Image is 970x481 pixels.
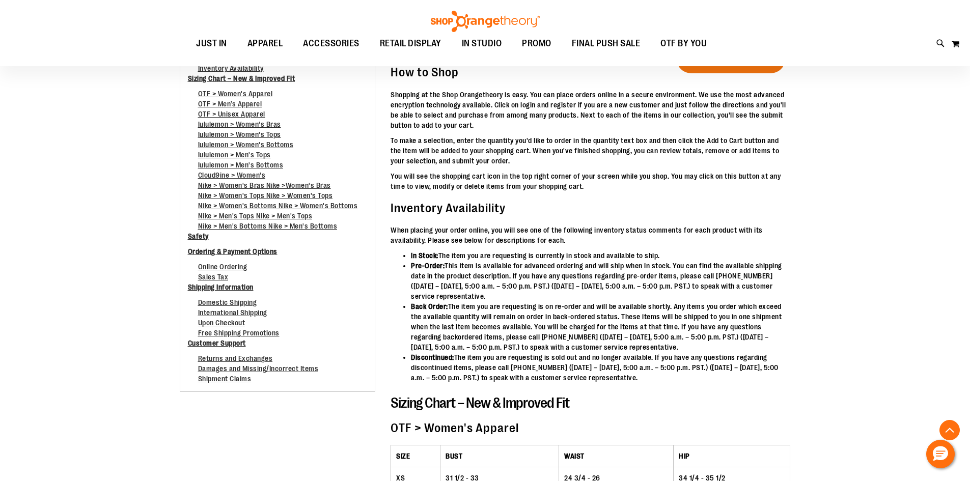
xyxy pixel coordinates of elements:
strong: Pre-Order: [411,262,445,270]
strong: In Stock: [411,251,438,260]
span: IN STUDIO [462,32,502,55]
a: Safety [188,231,209,246]
a: Upon Checkout [198,319,245,332]
a: Sales Tax [198,273,229,286]
a: Returns and Exchanges [198,354,273,367]
th: HIP [674,445,790,467]
span: JUST IN [196,32,227,55]
a: Ordering & Payment Options [188,246,278,262]
span: APPAREL [247,32,283,55]
a: Nike > Women's Bottoms Nike > Women's Bottoms [198,202,358,215]
a: Customer Support [188,338,246,353]
li: The item you are requesting is currently in stock and available to ship. [411,250,790,261]
h4: Inventory Availability [391,202,790,215]
a: ACCESSORIES [293,32,370,55]
a: Shipment Claims [198,375,252,388]
p: To make a selection, enter the quantity you'd like to order in the quantity text box and then cli... [391,135,790,166]
a: Domestic Shipping [198,298,257,312]
img: Shop Orangetheory [429,11,541,32]
button: Hello, have a question? Let’s chat. [926,440,955,468]
a: Nike > Men's Tops Nike > Men's Tops [198,212,313,225]
p: You will see the shopping cart icon in the top right corner of your screen while you shop. You ma... [391,171,790,191]
a: lululemon > Women's Bras [198,120,281,133]
a: IN STUDIO [452,32,512,55]
a: OTF > Women's Apparel [198,90,273,103]
a: Nike > Women's Bras Nike >Women's Bras [198,181,331,194]
a: APPAREL [237,32,293,55]
strong: Discontinued: [411,353,454,361]
span: RETAIL DISPLAY [380,32,441,55]
a: JUST IN [186,32,237,55]
a: Damages and Missing/Incorrect Items [198,364,319,378]
p: Shopping at the Shop Orangetheory is easy. You can place orders online in a secure environment. W... [391,90,790,130]
a: OTF BY YOU [650,32,717,55]
a: Free Shipping Promotions [198,329,280,342]
h4: How to Shop [391,66,790,79]
a: lululemon > Women's Tops [198,130,281,144]
span: OTF BY YOU [660,32,707,55]
li: The item you are requesting is sold out and no longer available. If you have any questions regard... [411,352,790,383]
a: lululemon > Men's Bottoms [198,161,284,174]
a: Online Ordering [198,263,247,276]
button: Back To Top [939,420,960,440]
a: OTF > Men’s Apparel [198,100,262,113]
a: International Shipping [198,308,267,322]
h3: Sizing Chart – New & Improved Fit [391,395,790,411]
a: lululemon > Women's Bottoms [198,140,294,154]
a: OTF > Unisex Apparel [198,110,265,123]
li: The item you are requesting is on re-order and will be available shortly. Any items you order whi... [411,301,790,352]
a: Cloud9ine > Women's [198,171,266,184]
li: This item is available for advanced ordering and will ship when in stock. You can find the availa... [411,261,790,301]
h4: OTF > Women's Apparel [391,421,790,435]
a: lululemon > Men's Tops [198,151,271,164]
a: Nike > Women's Tops Nike > Women's Tops [198,191,333,205]
th: WAIST [559,445,674,467]
strong: Back Order: [411,302,448,310]
a: Shipping Information [188,282,254,297]
a: PROMO [512,32,562,55]
a: RETAIL DISPLAY [370,32,452,55]
span: PROMO [522,32,551,55]
span: FINAL PUSH SALE [572,32,641,55]
a: Sizing Chart – New & Improved Fit [188,73,295,89]
p: When placing your order online, you will see one of the following inventory status comments for e... [391,225,790,245]
th: SIZE [391,445,440,467]
a: FINAL PUSH SALE [562,32,651,55]
span: ACCESSORIES [303,32,359,55]
a: Inventory Availability [198,64,264,77]
th: BUST [440,445,559,467]
a: Nike > Men's Bottoms Nike > Men's Bottoms [198,222,338,235]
